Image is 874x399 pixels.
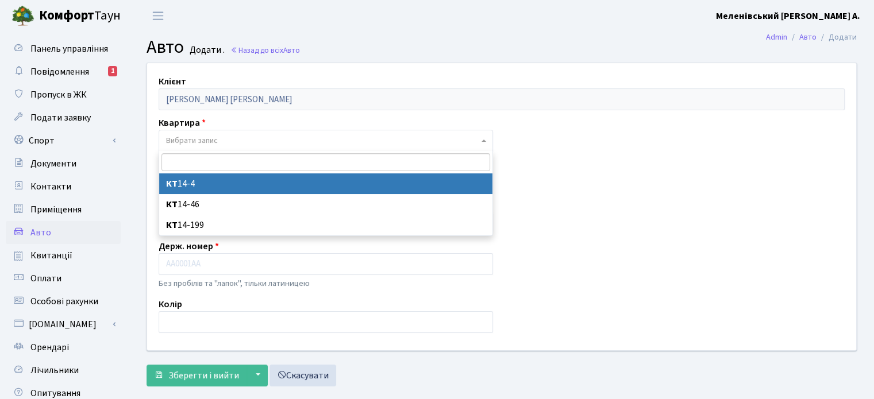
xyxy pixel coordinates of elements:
a: Панель управління [6,37,121,60]
span: Авто [30,226,51,239]
a: Приміщення [6,198,121,221]
span: Особові рахунки [30,295,98,308]
span: Приміщення [30,203,82,216]
span: Лічильники [30,364,79,377]
nav: breadcrumb [749,25,874,49]
input: AA0001AA [159,253,493,275]
label: Держ. номер [159,239,219,253]
b: КТ [166,177,178,190]
span: Повідомлення [30,65,89,78]
a: Повідомлення1 [6,60,121,83]
a: Лічильники [6,359,121,382]
b: КТ [166,219,178,231]
span: Оплати [30,272,61,285]
a: Admin [766,31,787,43]
img: logo.png [11,5,34,28]
button: Переключити навігацію [144,6,172,25]
a: Авто [799,31,817,43]
small: Додати . [187,45,225,56]
a: Пропуск в ЖК [6,83,121,106]
span: Авто [283,45,300,56]
a: Подати заявку [6,106,121,129]
a: Спорт [6,129,121,152]
li: 14-4 [159,173,492,194]
a: Авто [6,221,121,244]
b: Комфорт [39,6,94,25]
span: Квитанції [30,249,72,262]
p: Без пробілів та "лапок", тільки латиницею [159,277,493,290]
b: Меленівський [PERSON_NAME] А. [716,10,860,22]
span: Документи [30,157,76,170]
li: 14-199 [159,215,492,235]
a: [DOMAIN_NAME] [6,313,121,336]
label: Колір [159,297,182,311]
a: Назад до всіхАвто [230,45,300,56]
button: Зберегти і вийти [147,365,247,386]
b: КТ [166,198,178,211]
a: Орендарі [6,336,121,359]
span: Вибрати запис [166,135,218,146]
a: Особові рахунки [6,290,121,313]
a: Скасувати [269,365,336,386]
span: Пропуск в ЖК [30,88,87,101]
a: Квитанції [6,244,121,267]
a: Документи [6,152,121,175]
span: Подати заявку [30,111,91,124]
li: Додати [817,31,857,44]
label: Квартира [159,116,206,130]
div: 1 [108,66,117,76]
label: Клієнт [159,75,186,88]
span: Таун [39,6,121,26]
span: Зберегти і вийти [168,369,239,382]
span: Панель управління [30,42,108,55]
span: Контакти [30,180,71,193]
li: 14-46 [159,194,492,215]
a: Контакти [6,175,121,198]
a: Оплати [6,267,121,290]
span: Авто [147,34,184,60]
a: Меленівський [PERSON_NAME] А. [716,9,860,23]
span: Орендарі [30,341,69,354]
